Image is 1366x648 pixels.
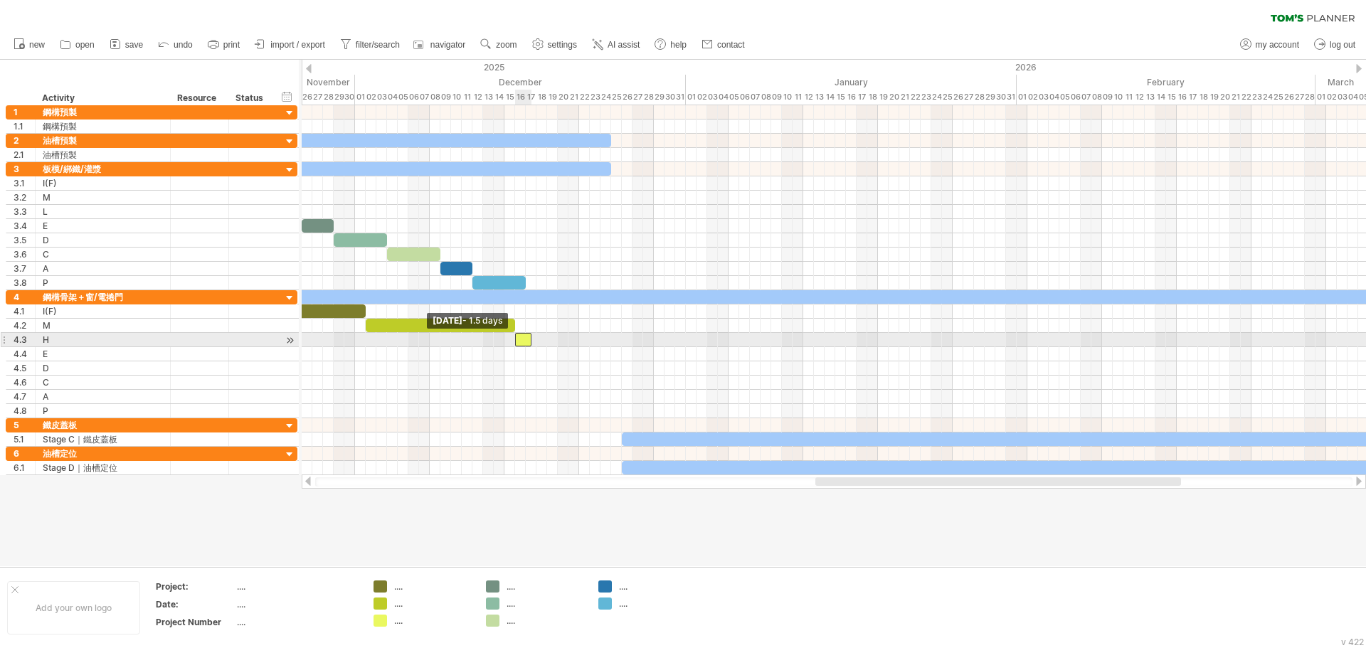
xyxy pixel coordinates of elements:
[14,262,35,275] div: 3.7
[43,134,163,147] div: 油槽預製
[750,90,761,105] div: Wednesday, 7 January 2026
[10,36,49,54] a: new
[344,90,355,105] div: Sunday, 30 November 2025
[14,390,35,403] div: 4.7
[312,90,323,105] div: Thursday, 27 November 2025
[356,40,400,50] span: filter/search
[154,36,197,54] a: undo
[43,233,163,247] div: D
[548,40,577,50] span: settings
[494,90,504,105] div: Sunday, 14 December 2025
[651,36,691,54] a: help
[1017,90,1027,105] div: Sunday, 1 February 2026
[761,90,771,105] div: Thursday, 8 January 2026
[43,148,163,161] div: 油槽預製
[867,90,878,105] div: Sunday, 18 January 2026
[43,333,163,346] div: H
[675,90,686,105] div: Wednesday, 31 December 2025
[14,105,35,119] div: 1
[1337,90,1348,105] div: Tuesday, 3 March 2026
[323,90,334,105] div: Friday, 28 November 2025
[355,75,686,90] div: December 2025
[43,432,163,446] div: Stage C｜鐵皮蓋板
[632,90,643,105] div: Saturday, 27 December 2025
[14,432,35,446] div: 5.1
[29,40,45,50] span: new
[237,616,356,628] div: ....
[14,347,35,361] div: 4.4
[729,90,739,105] div: Monday, 5 January 2026
[1241,90,1251,105] div: Sunday, 22 February 2026
[43,304,163,318] div: I(F)
[43,319,163,332] div: M
[14,134,35,147] div: 2
[43,176,163,190] div: I(F)
[14,248,35,261] div: 3.6
[14,404,35,418] div: 4.8
[43,418,163,432] div: 鐵皮蓋板
[366,90,376,105] div: Tuesday, 2 December 2025
[43,105,163,119] div: 鋼構預製
[14,191,35,204] div: 3.2
[697,90,707,105] div: Friday, 2 January 2026
[1113,90,1123,105] div: Tuesday, 10 February 2026
[579,90,590,105] div: Monday, 22 December 2025
[270,40,325,50] span: import / export
[1049,90,1059,105] div: Wednesday, 4 February 2026
[507,580,584,593] div: ....
[1256,40,1299,50] span: my account
[398,90,408,105] div: Friday, 5 December 2025
[408,90,419,105] div: Saturday, 6 December 2025
[14,205,35,218] div: 3.3
[698,36,749,54] a: contact
[1166,90,1177,105] div: Sunday, 15 February 2026
[1273,90,1283,105] div: Wednesday, 25 February 2026
[411,36,470,54] a: navigator
[718,90,729,105] div: Sunday, 4 January 2026
[251,36,329,54] a: import / export
[376,90,387,105] div: Wednesday, 3 December 2025
[156,580,234,593] div: Project:
[782,90,793,105] div: Saturday, 10 January 2026
[1326,90,1337,105] div: Monday, 2 March 2026
[1262,90,1273,105] div: Tuesday, 24 February 2026
[1038,90,1049,105] div: Tuesday, 3 February 2026
[771,90,782,105] div: Friday, 9 January 2026
[125,40,143,50] span: save
[14,319,35,332] div: 4.2
[1123,90,1134,105] div: Wednesday, 11 February 2026
[14,418,35,432] div: 5
[739,90,750,105] div: Tuesday, 6 January 2026
[654,90,665,105] div: Monday, 29 December 2025
[608,40,640,50] span: AI assist
[496,40,517,50] span: zoom
[643,90,654,105] div: Sunday, 28 December 2025
[974,90,985,105] div: Wednesday, 28 January 2026
[1237,36,1303,54] a: my account
[472,90,483,105] div: Friday, 12 December 2025
[43,376,163,389] div: C
[1177,90,1187,105] div: Monday, 16 February 2026
[1027,90,1038,105] div: Monday, 2 February 2026
[1059,90,1070,105] div: Thursday, 5 February 2026
[156,616,234,628] div: Project Number
[1209,90,1219,105] div: Thursday, 19 February 2026
[43,219,163,233] div: E
[536,90,547,105] div: Thursday, 18 December 2025
[1155,90,1166,105] div: Saturday, 14 February 2026
[1341,637,1364,647] div: v 422
[43,447,163,460] div: 油槽定位
[1091,90,1102,105] div: Sunday, 8 February 2026
[204,36,244,54] a: print
[14,304,35,318] div: 4.1
[14,276,35,290] div: 3.8
[825,90,835,105] div: Wednesday, 14 January 2026
[1251,90,1262,105] div: Monday, 23 February 2026
[1081,90,1091,105] div: Saturday, 7 February 2026
[43,404,163,418] div: P
[526,90,536,105] div: Wednesday, 17 December 2025
[590,90,600,105] div: Tuesday, 23 December 2025
[43,461,163,474] div: Stage D｜油槽定位
[931,90,942,105] div: Saturday, 24 January 2026
[106,36,147,54] a: save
